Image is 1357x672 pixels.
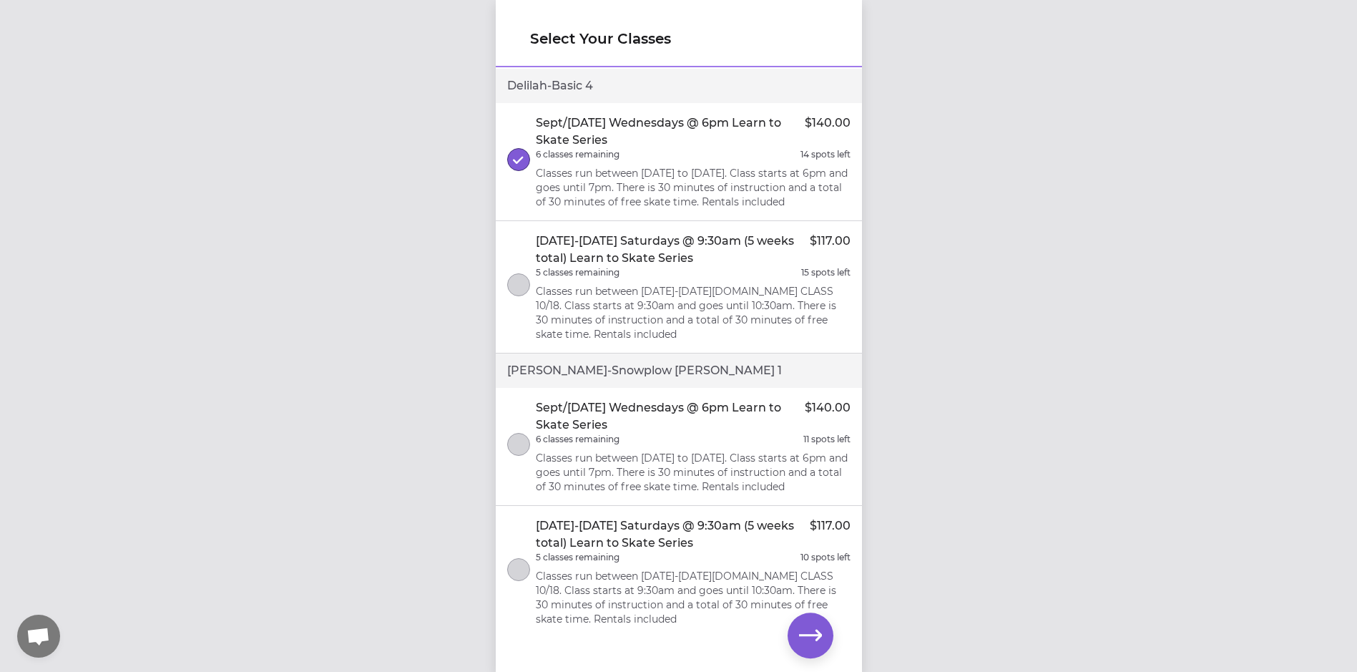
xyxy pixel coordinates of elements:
[536,115,805,149] p: Sept/[DATE] Wednesdays @ 6pm Learn to Skate Series
[536,399,805,434] p: Sept/[DATE] Wednesdays @ 6pm Learn to Skate Series
[801,267,851,278] p: 15 spots left
[507,273,530,296] button: select class
[507,558,530,581] button: select class
[810,517,851,552] p: $117.00
[536,284,851,341] p: Classes run between [DATE]-[DATE][DOMAIN_NAME] CLASS 10/18. Class starts at 9:30am and goes until...
[536,517,810,552] p: [DATE]-[DATE] Saturdays @ 9:30am (5 weeks total) Learn to Skate Series
[805,399,851,434] p: $140.00
[536,149,619,160] p: 6 classes remaining
[536,434,619,445] p: 6 classes remaining
[507,433,530,456] button: select class
[507,148,530,171] button: select class
[536,451,851,494] p: Classes run between [DATE] to [DATE]. Class starts at 6pm and goes until 7pm. There is 30 minutes...
[17,615,60,658] a: Open chat
[530,29,828,49] h1: Select Your Classes
[536,569,851,626] p: Classes run between [DATE]-[DATE][DOMAIN_NAME] CLASS 10/18. Class starts at 9:30am and goes until...
[536,552,619,563] p: 5 classes remaining
[803,434,851,445] p: 11 spots left
[800,552,851,563] p: 10 spots left
[536,166,851,209] p: Classes run between [DATE] to [DATE]. Class starts at 6pm and goes until 7pm. There is 30 minutes...
[810,233,851,267] p: $117.00
[536,233,810,267] p: [DATE]-[DATE] Saturdays @ 9:30am (5 weeks total) Learn to Skate Series
[805,115,851,149] p: $140.00
[496,69,862,103] div: Delilah - Basic 4
[496,354,862,388] div: [PERSON_NAME] - Snowplow [PERSON_NAME] 1
[536,267,619,278] p: 5 classes remaining
[800,149,851,160] p: 14 spots left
